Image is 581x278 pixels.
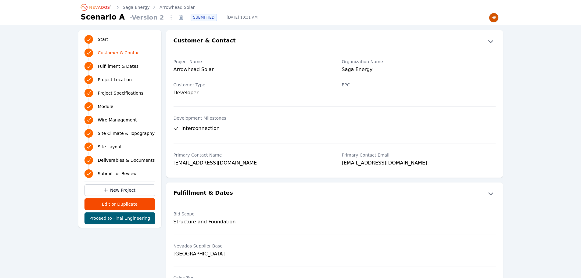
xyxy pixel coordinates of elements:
[127,13,166,22] span: - Version 2
[342,152,496,158] label: Primary Contact Email
[98,130,155,136] span: Site Climate & Topography
[166,36,503,46] button: Customer & Contact
[174,159,327,168] div: [EMAIL_ADDRESS][DOMAIN_NAME]
[98,171,137,177] span: Submit for Review
[222,15,262,20] span: [DATE] 10:31 AM
[489,13,499,23] img: Henar Luque
[98,117,137,123] span: Wire Management
[84,184,155,196] a: New Project
[174,211,327,217] label: Bid Scope
[342,66,496,74] div: Saga Energy
[342,159,496,168] div: [EMAIL_ADDRESS][DOMAIN_NAME]
[166,189,503,198] button: Fulfillment & Dates
[174,115,496,121] label: Development Milestones
[174,218,327,226] div: Structure and Foundation
[342,82,496,88] label: EPC
[160,4,195,10] a: Arrowhead Solar
[98,103,113,110] span: Module
[98,90,144,96] span: Project Specifications
[174,152,327,158] label: Primary Contact Name
[174,250,327,258] div: [GEOGRAPHIC_DATA]
[174,59,327,65] label: Project Name
[84,34,155,179] nav: Progress
[181,125,220,132] span: Interconnection
[98,50,141,56] span: Customer & Contact
[84,212,155,224] button: Proceed to Final Engineering
[81,2,195,12] nav: Breadcrumb
[174,243,327,249] label: Nevados Supplier Base
[98,157,155,163] span: Deliverables & Documents
[84,198,155,210] button: Edit or Duplicate
[81,12,125,22] h1: Scenario A
[98,77,132,83] span: Project Location
[174,82,327,88] label: Customer Type
[174,189,233,198] h2: Fulfillment & Dates
[191,14,217,21] div: SUBMITTED
[123,4,150,10] a: Saga Energy
[98,144,122,150] span: Site Layout
[342,59,496,65] label: Organization Name
[174,66,327,74] div: Arrowhead Solar
[174,89,327,96] div: Developer
[98,63,139,69] span: Fulfillment & Dates
[98,36,108,42] span: Start
[174,36,236,46] h2: Customer & Contact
